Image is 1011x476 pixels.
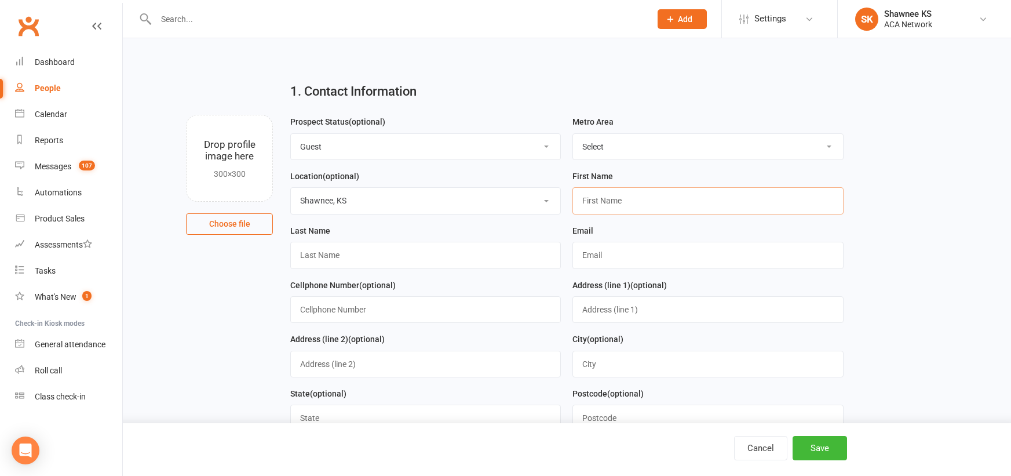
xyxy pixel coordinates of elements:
[359,281,396,290] spang: (optional)
[290,170,359,183] label: Location
[290,115,385,128] label: Prospect Status
[15,358,122,384] a: Roll call
[35,392,86,401] div: Class check-in
[290,405,561,431] input: State
[15,384,122,410] a: Class kiosk mode
[35,240,92,249] div: Assessments
[855,8,878,31] div: SK
[82,291,92,301] span: 1
[15,180,122,206] a: Automations
[15,258,122,284] a: Tasks
[587,335,623,344] spang: (optional)
[572,333,623,346] label: City
[884,9,932,19] div: Shawnee KS
[630,281,667,290] spang: (optional)
[572,115,614,128] label: Metro Area
[15,332,122,358] a: General attendance kiosk mode
[35,188,82,197] div: Automations
[290,296,561,323] input: Cellphone Number
[35,83,61,93] div: People
[607,389,644,398] spang: (optional)
[152,11,643,27] input: Search...
[15,75,122,101] a: People
[290,351,561,377] input: Address (line 2)
[35,366,62,375] div: Roll call
[290,224,330,237] label: Last Name
[35,292,76,301] div: What's New
[15,49,122,75] a: Dashboard
[35,162,71,171] div: Messages
[754,6,786,32] span: Settings
[79,161,95,170] span: 107
[15,101,122,128] a: Calendar
[15,154,122,180] a: Messages 107
[35,57,75,67] div: Dashboard
[15,284,122,310] a: What's New1
[290,279,396,292] label: Cellphone Number
[793,436,847,460] button: Save
[734,436,787,460] button: Cancel
[35,266,56,275] div: Tasks
[349,117,385,126] spang: (optional)
[572,242,843,268] input: Email
[15,232,122,258] a: Assessments
[186,213,273,234] button: Choose file
[290,85,844,99] h2: 1. Contact Information
[572,405,843,431] input: Postcode
[572,387,644,400] label: Postcode
[884,19,932,30] div: ACA Network
[15,206,122,232] a: Product Sales
[572,224,593,237] label: Email
[14,12,43,41] a: Clubworx
[572,170,613,183] label: First Name
[35,110,67,119] div: Calendar
[290,333,385,346] label: Address (line 2)
[35,214,85,223] div: Product Sales
[35,136,63,145] div: Reports
[678,14,692,24] span: Add
[572,351,843,377] input: City
[12,437,39,464] div: Open Intercom Messenger
[323,172,359,181] spang: (optional)
[572,187,843,214] input: First Name
[572,279,667,292] label: Address (line 1)
[348,335,385,344] spang: (optional)
[310,389,346,398] spang: (optional)
[290,387,346,400] label: State
[290,242,561,268] input: Last Name
[658,9,707,29] button: Add
[15,128,122,154] a: Reports
[572,296,843,323] input: Address (line 1)
[35,340,105,349] div: General attendance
